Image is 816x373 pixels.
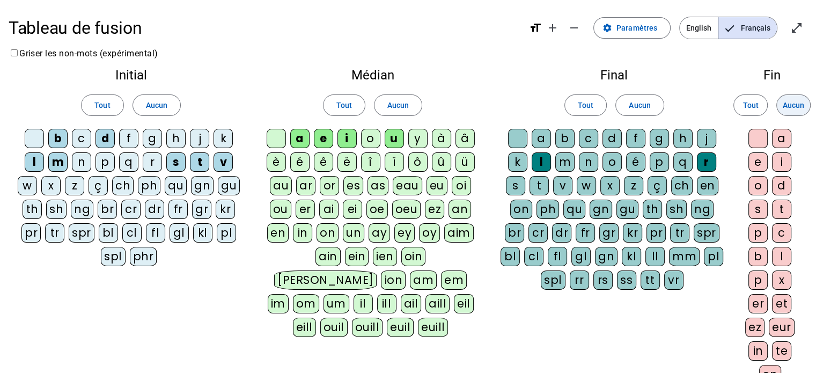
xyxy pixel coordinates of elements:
span: Tout [743,99,758,112]
div: ch [112,176,134,195]
h2: Médian [262,69,483,82]
button: Paramètres [593,17,671,39]
div: in [748,341,768,361]
div: e [314,129,333,148]
div: ê [314,152,333,172]
div: gn [590,200,612,219]
div: s [166,152,186,172]
div: s [506,176,525,195]
div: phr [130,247,157,266]
div: eill [293,318,316,337]
div: oeu [392,200,421,219]
div: w [577,176,596,195]
div: on [317,223,339,243]
div: rs [593,270,613,290]
button: Entrer en plein écran [786,17,807,39]
div: ss [617,270,636,290]
div: sh [46,200,67,219]
div: v [214,152,233,172]
div: c [772,223,791,243]
div: p [95,152,115,172]
div: ion [381,270,406,290]
div: kr [216,200,235,219]
div: i [772,152,791,172]
div: qu [563,200,585,219]
h1: Tableau de fusion [9,11,520,45]
div: u [385,129,404,148]
div: rr [570,270,589,290]
div: eu [427,176,447,195]
div: l [25,152,44,172]
button: Aucun [374,94,422,116]
div: euil [387,318,414,337]
div: um [324,294,349,313]
div: a [532,129,551,148]
div: ç [89,176,108,195]
div: o [602,152,622,172]
div: spr [69,223,94,243]
div: ü [455,152,475,172]
div: û [432,152,451,172]
div: im [268,294,289,313]
div: fl [146,223,165,243]
div: er [296,200,315,219]
div: q [119,152,138,172]
div: w [18,176,37,195]
div: i [337,129,357,148]
button: Aucun [133,94,181,116]
div: cr [528,223,548,243]
div: kl [193,223,212,243]
div: ç [648,176,667,195]
div: j [190,129,209,148]
div: ay [369,223,390,243]
div: tt [641,270,660,290]
div: é [626,152,645,172]
div: vr [664,270,683,290]
div: et [772,294,791,313]
div: eil [454,294,474,313]
div: ou [270,200,291,219]
div: ar [296,176,315,195]
div: sh [666,200,687,219]
div: ph [536,200,559,219]
div: spl [101,247,126,266]
div: pr [646,223,666,243]
div: d [95,129,115,148]
span: English [680,17,718,39]
div: ch [671,176,693,195]
button: Diminuer la taille de la police [563,17,585,39]
div: au [270,176,292,195]
button: Tout [733,94,768,116]
div: x [772,270,791,290]
div: j [697,129,716,148]
div: [PERSON_NAME] [274,270,377,290]
div: mm [669,247,700,266]
div: ng [71,200,93,219]
div: pr [21,223,41,243]
div: b [748,247,768,266]
div: am [410,270,437,290]
mat-icon: open_in_full [790,21,803,34]
div: tr [45,223,64,243]
button: Tout [323,94,365,116]
div: kr [623,223,642,243]
div: x [41,176,61,195]
div: o [361,129,380,148]
div: ng [691,200,714,219]
span: Paramètres [616,21,657,34]
div: r [697,152,716,172]
button: Aucun [615,94,664,116]
div: y [408,129,428,148]
div: g [143,129,162,148]
div: an [449,200,471,219]
div: cl [524,247,543,266]
div: br [505,223,524,243]
h2: Initial [17,69,245,82]
div: es [343,176,363,195]
mat-icon: remove [568,21,580,34]
div: z [624,176,643,195]
mat-icon: format_size [529,21,542,34]
div: p [650,152,669,172]
div: z [65,176,84,195]
div: a [290,129,310,148]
